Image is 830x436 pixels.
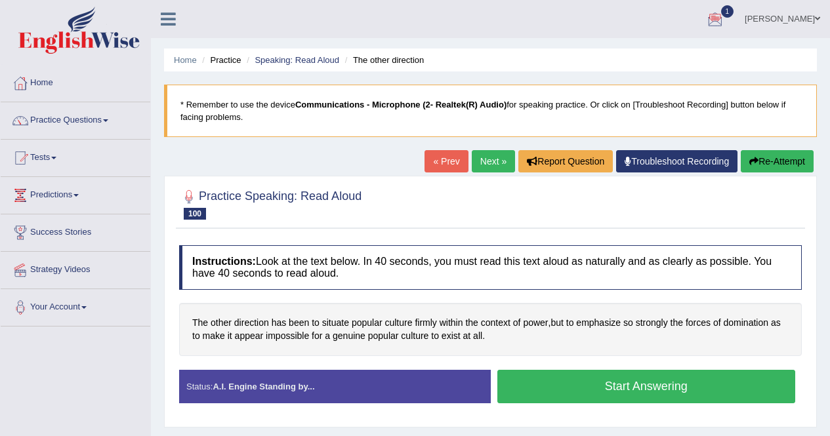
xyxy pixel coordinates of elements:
[342,54,425,66] li: The other direction
[440,316,463,330] span: Click to see word definition
[1,140,150,172] a: Tests
[228,329,232,343] span: Click to see word definition
[576,316,621,330] span: Click to see word definition
[442,329,461,343] span: Click to see word definition
[179,303,802,356] div: , .
[401,329,428,343] span: Click to see word definition
[312,329,322,343] span: Click to see word definition
[179,370,491,403] div: Status:
[566,316,574,330] span: Click to see word definition
[213,382,314,391] strong: A.I. Engine Standing by...
[1,252,150,285] a: Strategy Videos
[368,329,399,343] span: Click to see word definition
[384,316,412,330] span: Click to see word definition
[724,316,769,330] span: Click to see word definition
[415,316,436,330] span: Click to see word definition
[174,55,197,65] a: Home
[234,316,269,330] span: Click to see word definition
[164,85,817,137] blockquote: * Remember to use the device for speaking practice. Or click on [Troubleshoot Recording] button b...
[497,370,796,403] button: Start Answering
[431,329,439,343] span: Click to see word definition
[352,316,383,330] span: Click to see word definition
[1,289,150,322] a: Your Account
[671,316,683,330] span: Click to see word definition
[686,316,711,330] span: Click to see word definition
[513,316,521,330] span: Click to see word definition
[636,316,668,330] span: Click to see word definition
[184,208,206,220] span: 100
[713,316,721,330] span: Click to see word definition
[289,316,309,330] span: Click to see word definition
[473,329,482,343] span: Click to see word definition
[192,329,200,343] span: Click to see word definition
[199,54,241,66] li: Practice
[203,329,225,343] span: Click to see word definition
[472,150,515,172] a: Next »
[325,329,330,343] span: Click to see word definition
[179,187,362,220] h2: Practice Speaking: Read Aloud
[481,316,510,330] span: Click to see word definition
[425,150,468,172] a: « Prev
[295,100,507,109] b: Communications - Microphone (2- Realtek(R) Audio)
[192,256,256,267] b: Instructions:
[235,329,264,343] span: Click to see word definition
[312,316,320,330] span: Click to see word definition
[1,177,150,210] a: Predictions
[721,5,734,18] span: 1
[322,316,349,330] span: Click to see word definition
[623,316,633,330] span: Click to see word definition
[518,150,613,172] button: Report Question
[333,329,365,343] span: Click to see word definition
[523,316,548,330] span: Click to see word definition
[211,316,232,330] span: Click to see word definition
[463,329,471,343] span: Click to see word definition
[1,65,150,98] a: Home
[741,150,814,172] button: Re-Attempt
[1,102,150,135] a: Practice Questions
[272,316,287,330] span: Click to see word definition
[266,329,309,343] span: Click to see word definition
[465,316,478,330] span: Click to see word definition
[1,214,150,247] a: Success Stories
[771,316,781,330] span: Click to see word definition
[192,316,208,330] span: Click to see word definition
[179,245,802,289] h4: Look at the text below. In 40 seconds, you must read this text aloud as naturally and as clearly ...
[255,55,339,65] a: Speaking: Read Aloud
[616,150,737,172] a: Troubleshoot Recording
[550,316,563,330] span: Click to see word definition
